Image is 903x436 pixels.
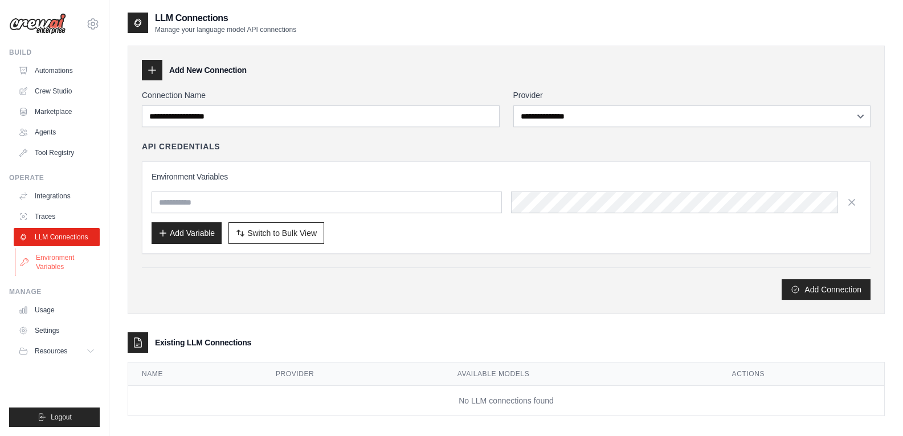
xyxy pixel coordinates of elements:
h2: LLM Connections [155,11,296,25]
div: Operate [9,173,100,182]
span: Switch to Bulk View [247,227,317,239]
td: No LLM connections found [128,386,884,416]
a: Tool Registry [14,144,100,162]
a: Automations [14,62,100,80]
span: Resources [35,347,67,356]
a: Environment Variables [15,248,101,276]
h3: Add New Connection [169,64,247,76]
h4: API Credentials [142,141,220,152]
a: Agents [14,123,100,141]
h3: Environment Variables [152,171,861,182]
a: Settings [14,321,100,340]
button: Resources [14,342,100,360]
span: Logout [51,413,72,422]
th: Provider [262,362,444,386]
p: Manage your language model API connections [155,25,296,34]
a: Traces [14,207,100,226]
button: Add Variable [152,222,222,244]
h3: Existing LLM Connections [155,337,251,348]
a: Marketplace [14,103,100,121]
th: Actions [718,362,884,386]
label: Connection Name [142,89,500,101]
button: Add Connection [782,279,871,300]
img: Logo [9,13,66,35]
a: Integrations [14,187,100,205]
th: Available Models [444,362,718,386]
a: LLM Connections [14,228,100,246]
div: Manage [9,287,100,296]
button: Logout [9,408,100,427]
th: Name [128,362,262,386]
a: Usage [14,301,100,319]
label: Provider [513,89,871,101]
button: Switch to Bulk View [228,222,324,244]
div: Build [9,48,100,57]
a: Crew Studio [14,82,100,100]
